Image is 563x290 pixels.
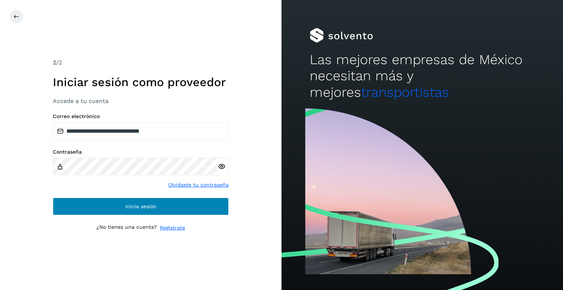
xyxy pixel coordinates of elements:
[361,84,449,100] span: transportistas
[53,75,229,89] h1: Iniciar sesión como proveedor
[53,59,56,66] span: 2
[53,58,229,67] div: /2
[168,181,229,189] a: Olvidaste tu contraseña
[53,198,229,215] button: Inicia sesión
[96,224,157,232] p: ¿No tienes una cuenta?
[310,52,535,100] h2: Las mejores empresas de México necesitan más y mejores
[53,113,229,120] label: Correo electrónico
[125,204,157,209] span: Inicia sesión
[53,149,229,155] label: Contraseña
[160,224,185,232] a: Regístrate
[53,98,229,104] h3: Accede a tu cuenta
